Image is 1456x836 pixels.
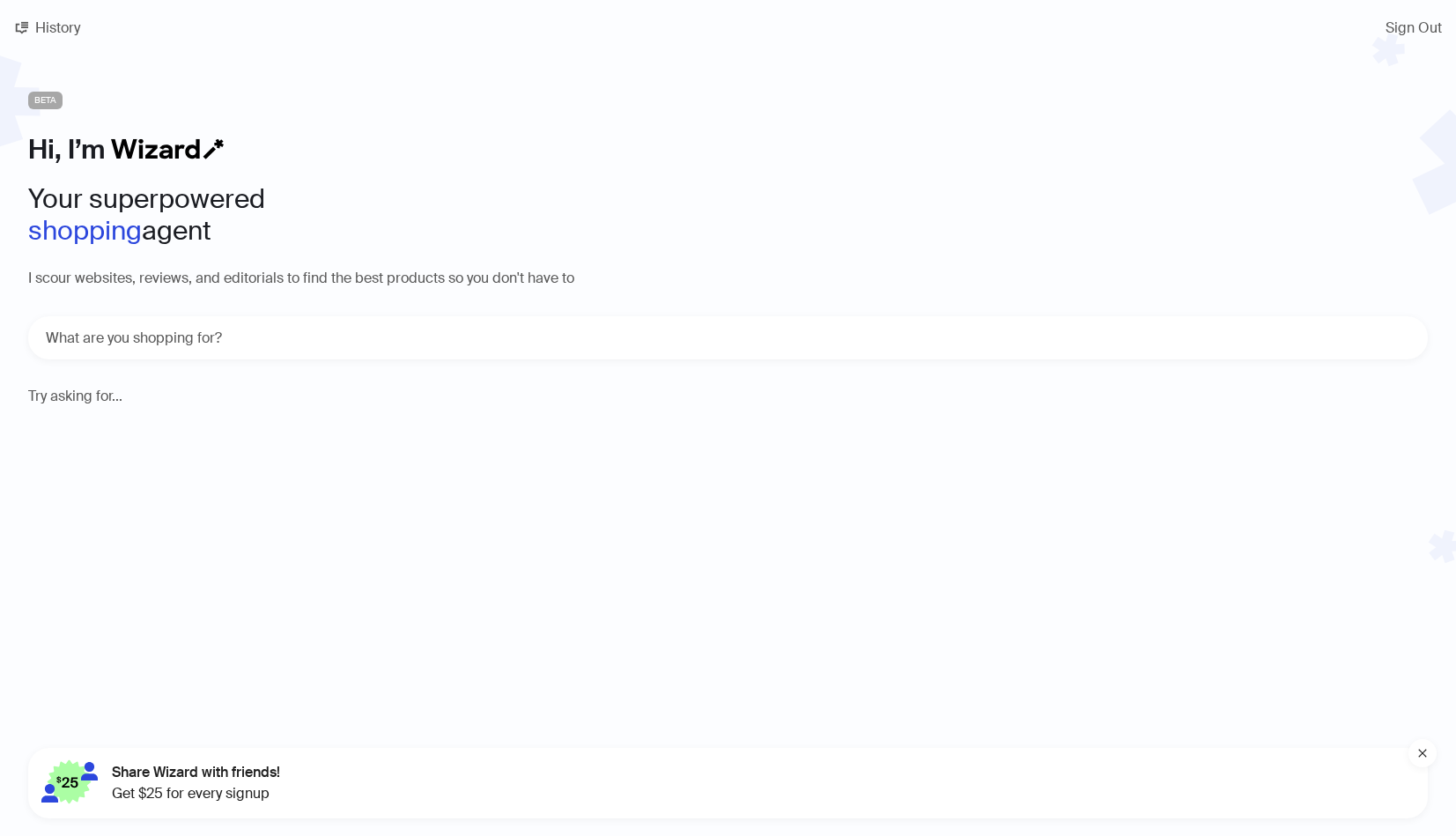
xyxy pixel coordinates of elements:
span: close [1417,748,1428,758]
h3: I scour websites, reviews, and editorials to find the best products so you don't have to [28,269,1428,288]
span: Sign Out [1386,21,1442,35]
button: Sign Out [1371,14,1456,42]
h4: Try asking for... [28,388,1428,404]
em: shopping [28,213,142,248]
span: Share Wizard with friends! [112,762,280,783]
button: Share Wizard with friends!Get $25 for every signup [28,748,1428,818]
span: Get $25 for every signup [112,783,280,804]
span: BETA [28,92,63,109]
h2: Your superpowered agent [28,183,1428,247]
span: Hi, I’m [28,132,105,166]
span: History [35,21,80,35]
